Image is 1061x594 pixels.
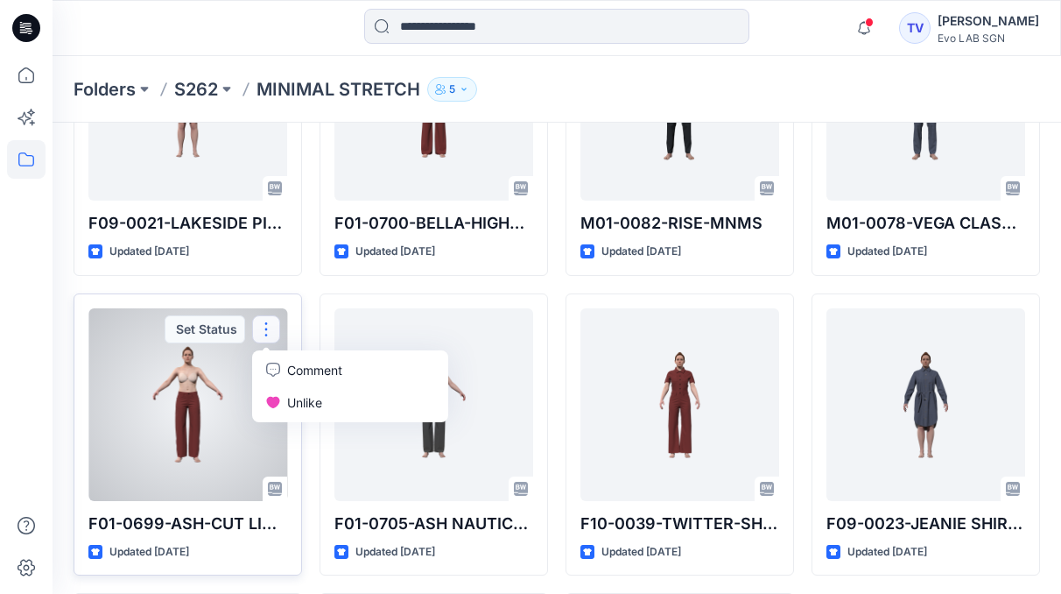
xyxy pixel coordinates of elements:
a: Folders [74,77,136,102]
div: [PERSON_NAME] [938,11,1039,32]
p: M01-0082-RISE-MNMS [580,211,779,236]
p: Updated [DATE] [355,543,435,562]
p: F09-0021-LAKESIDE PINAFORE-[GEOGRAPHIC_DATA] [88,211,287,236]
div: Evo LAB SGN [938,32,1039,45]
button: 5 [427,77,477,102]
div: TV [899,12,931,44]
p: F09-0023-JEANIE SHIRT DRESS-MNMS [826,512,1025,536]
p: M01-0078-VEGA CLASSIC-MNMS [826,211,1025,236]
p: Unlike [287,393,322,412]
a: S262 [174,77,218,102]
p: Updated [DATE] [109,543,189,562]
p: Updated [DATE] [355,243,435,261]
p: F01-0700-BELLA-HIGHRISE-MNMS [334,211,533,236]
a: F01-0699-ASH-CUT LINE-MNMS [88,308,287,501]
p: F10-0039-TWITTER-SHORT SLEEVE-MNMS [580,512,779,536]
p: Updated [DATE] [847,543,927,562]
a: F09-0023-JEANIE SHIRT DRESS-MNMS [826,308,1025,501]
p: Updated [DATE] [601,543,681,562]
p: 5 [449,80,455,99]
a: F10-0039-TWITTER-SHORT SLEEVE-MNMS [580,308,779,501]
p: Updated [DATE] [601,243,681,261]
p: F01-0705-ASH NAUTICAL-MNMS [334,512,533,536]
a: F01-0705-ASH NAUTICAL-MNMS [334,308,533,501]
p: F01-0699-ASH-CUT LINE-MNMS [88,512,287,536]
p: Comment [287,361,342,379]
p: Updated [DATE] [109,243,189,261]
p: Updated [DATE] [847,243,927,261]
p: MINIMAL STRETCH [256,77,420,102]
